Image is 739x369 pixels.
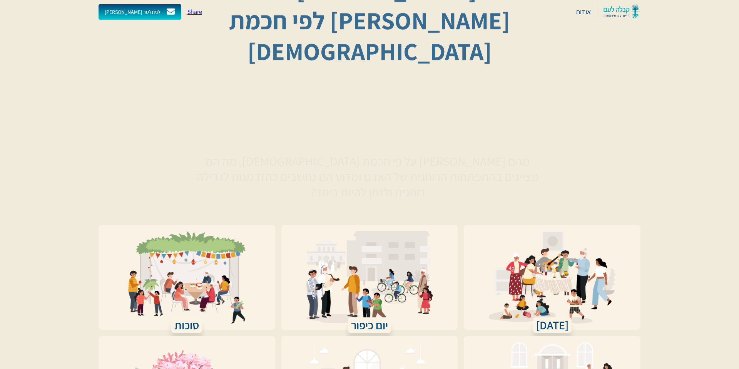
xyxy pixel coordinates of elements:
[99,4,181,20] a: [PERSON_NAME] לניוזלטר
[191,153,544,200] p: מהם [PERSON_NAME] על פי חכמת [DEMOGRAPHIC_DATA], מה הם מציינים בהתפתחות הרוחנית של האדם ומדוע הם ...
[348,317,391,333] h2: יום כיפור
[99,225,275,330] a: סוכות
[604,4,640,20] img: kabbalah-laam-logo-colored-transparent
[105,8,161,15] div: [PERSON_NAME] לניוזלטר
[171,317,202,333] h2: סוכות
[464,225,640,330] a: [DATE]
[187,8,202,16] a: Share
[576,7,591,17] div: אודות
[281,225,458,330] a: יום כיפור
[573,4,594,20] a: אודות
[533,317,572,333] h2: [DATE]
